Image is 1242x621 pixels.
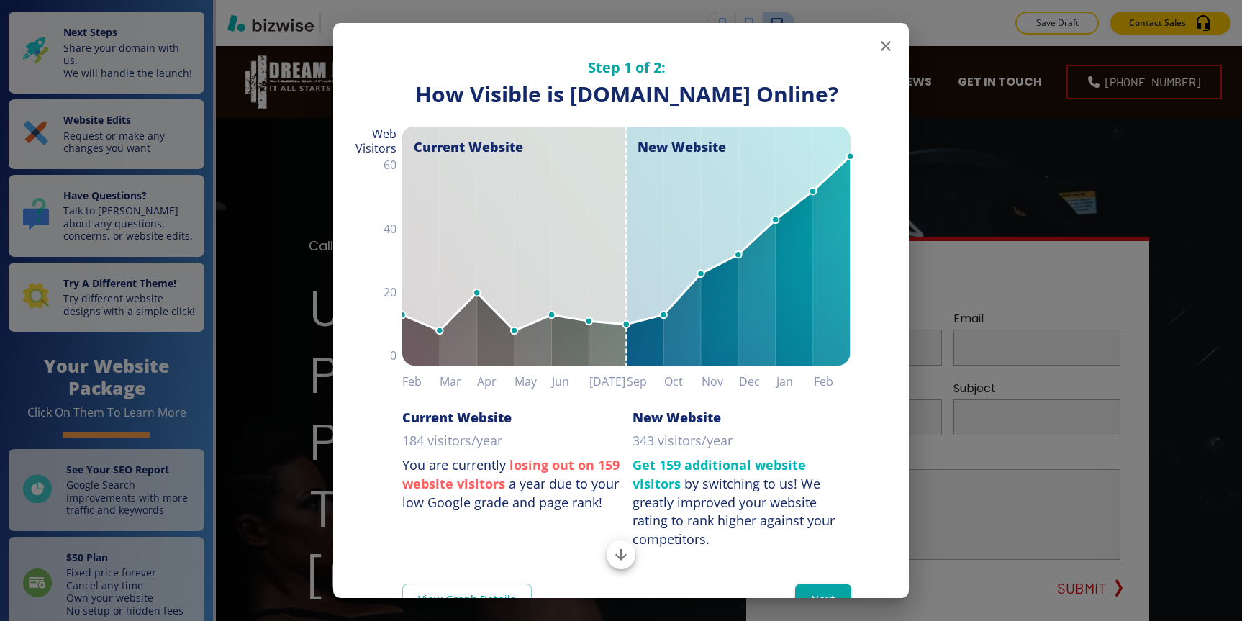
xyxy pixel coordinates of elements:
[402,456,620,492] strong: losing out on 159 website visitors
[739,371,776,391] h6: Dec
[402,371,440,391] h6: Feb
[633,456,806,492] strong: Get 159 additional website visitors
[633,432,733,450] p: 343 visitors/year
[440,371,477,391] h6: Mar
[477,371,515,391] h6: Apr
[776,371,814,391] h6: Jan
[589,371,627,391] h6: [DATE]
[627,371,664,391] h6: Sep
[633,409,721,426] h6: New Website
[402,584,532,614] a: View Graph Details
[552,371,589,391] h6: Jun
[664,371,702,391] h6: Oct
[402,409,512,426] h6: Current Website
[795,584,851,614] button: Next
[515,371,552,391] h6: May
[607,540,635,569] button: Scroll to bottom
[633,456,851,549] p: by switching to us!
[402,456,621,512] p: You are currently a year due to your low Google grade and page rank!
[402,432,502,450] p: 184 visitors/year
[814,371,851,391] h6: Feb
[633,475,835,548] div: We greatly improved your website rating to rank higher against your competitors.
[702,371,739,391] h6: Nov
